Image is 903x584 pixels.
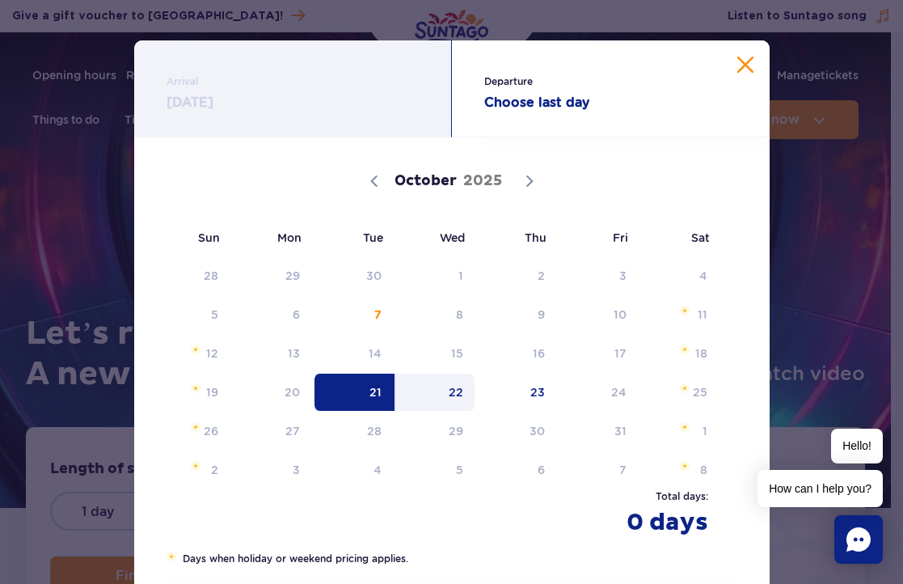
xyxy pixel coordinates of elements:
span: Arrival [167,74,419,90]
li: Days when holiday or weekend pricing applies. [167,552,737,566]
span: October 3, 2025 [558,257,639,294]
span: September 29, 2025 [231,257,313,294]
span: September 30, 2025 [313,257,395,294]
span: October 14, 2025 [313,335,395,372]
span: October 10, 2025 [558,296,639,333]
strong: Choose last day [484,93,737,112]
span: November 8, 2025 [639,451,721,489]
span: October 4, 2025 [639,257,721,294]
span: October 11, 2025 [639,296,721,333]
span: Thu [476,219,558,256]
span: October 16, 2025 [476,335,558,372]
span: Total days : [566,489,708,505]
span: October 29, 2025 [395,413,476,450]
span: October 25, 2025 [639,374,721,411]
strong: 0 days [566,508,708,537]
span: Wed [395,219,476,256]
span: October 6, 2025 [231,296,313,333]
span: October 8, 2025 [395,296,476,333]
span: October 24, 2025 [558,374,639,411]
div: Chat [834,515,883,564]
span: October 19, 2025 [150,374,232,411]
span: October 5, 2025 [150,296,232,333]
span: How can I help you? [757,470,883,507]
span: November 1, 2025 [639,413,721,450]
span: October 15, 2025 [395,335,476,372]
span: October 26, 2025 [150,413,232,450]
span: October 17, 2025 [558,335,639,372]
span: October 1, 2025 [395,257,476,294]
span: October 31, 2025 [558,413,639,450]
span: Departure [484,74,737,90]
span: Sun [150,219,232,256]
span: October 23, 2025 [476,374,558,411]
span: November 7, 2025 [558,451,639,489]
span: October 22, 2025 [395,374,476,411]
span: October 21, 2025 [313,374,395,411]
button: Close calendar [737,57,753,73]
span: Hello! [831,429,883,463]
span: November 6, 2025 [476,451,558,489]
span: Tue [313,219,395,256]
span: November 3, 2025 [231,451,313,489]
span: October 7, 2025 [313,296,395,333]
span: October 18, 2025 [639,335,721,372]
span: October 30, 2025 [476,413,558,450]
span: November 4, 2025 [313,451,395,489]
span: Fri [558,219,639,256]
span: October 27, 2025 [231,413,313,450]
span: September 28, 2025 [150,257,232,294]
span: October 28, 2025 [313,413,395,450]
span: October 9, 2025 [476,296,558,333]
span: November 2, 2025 [150,451,232,489]
span: October 12, 2025 [150,335,232,372]
strong: [DATE] [167,93,419,112]
span: October 20, 2025 [231,374,313,411]
span: Sat [639,219,721,256]
span: Mon [231,219,313,256]
span: October 2, 2025 [476,257,558,294]
span: October 13, 2025 [231,335,313,372]
span: November 5, 2025 [395,451,476,489]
